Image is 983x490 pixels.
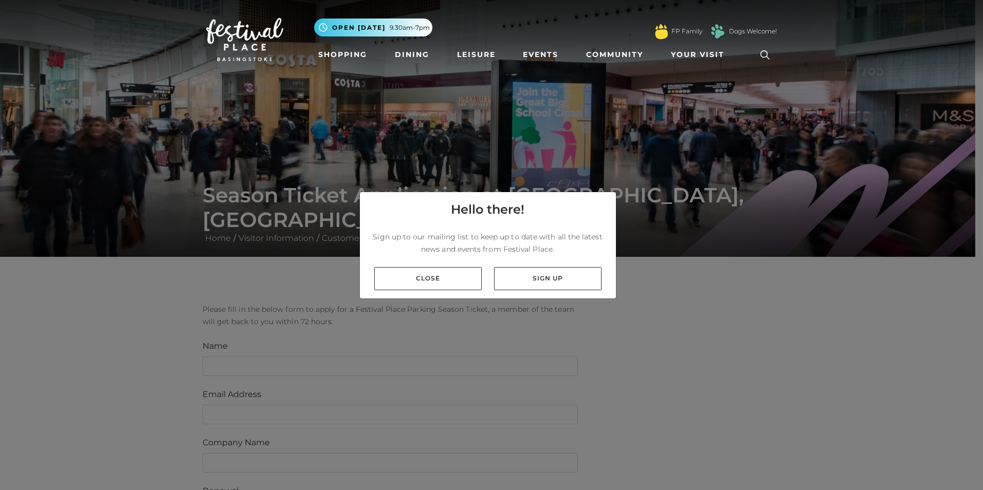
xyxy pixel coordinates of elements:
p: Sign up to our mailing list to keep up to date with all the latest news and events from Festival ... [368,231,608,255]
span: Open [DATE] [332,23,386,32]
a: Shopping [314,45,371,64]
a: Your Visit [667,45,734,64]
img: Festival Place Logo [206,18,283,61]
button: Open [DATE] 9.30am-7pm [314,18,432,36]
a: Close [374,267,482,290]
a: FP Family [671,27,702,36]
a: Sign up [494,267,602,290]
span: 9.30am-7pm [390,23,430,32]
a: Dining [391,45,433,64]
span: Your Visit [671,49,724,60]
a: Dogs Welcome! [729,27,777,36]
a: Events [519,45,562,64]
a: Leisure [453,45,500,64]
h4: Hello there! [451,200,524,219]
a: Community [582,45,647,64]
